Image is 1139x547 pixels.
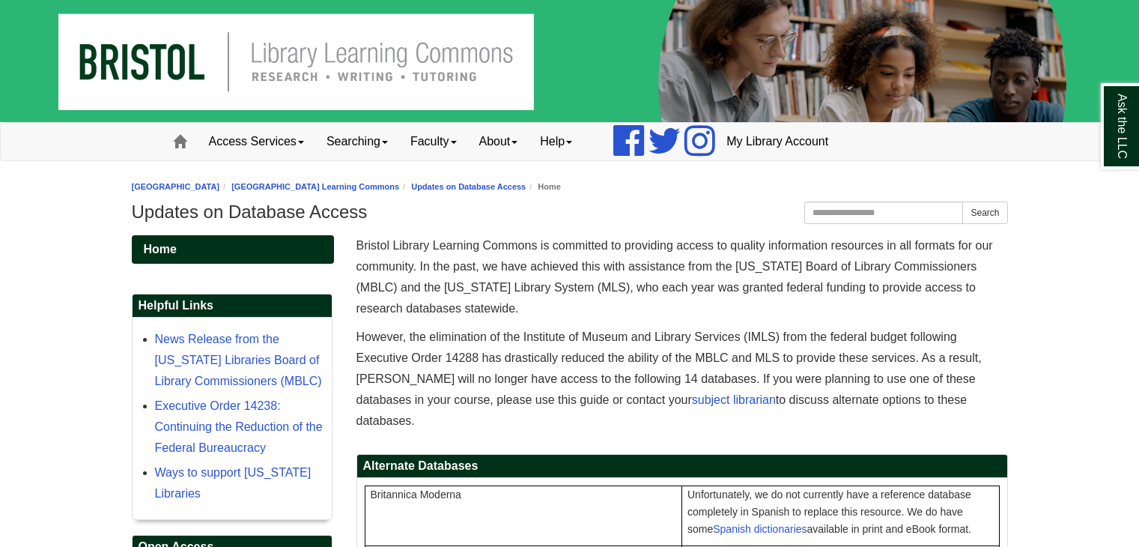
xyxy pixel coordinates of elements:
span: Britannica Moderna [371,489,461,501]
a: News Release from the [US_STATE] Libraries Board of Library Commissioners (MBLC) [155,333,322,387]
span: Unfortunately, we do not currently have a reference database completely in Spanish to replace thi... [687,489,971,535]
h2: Helpful Links [133,294,332,318]
a: Updates on Database Access [411,182,526,191]
a: Home [132,235,334,264]
button: Search [962,202,1007,224]
span: Home [144,243,177,256]
a: [GEOGRAPHIC_DATA] Learning Commons [231,182,399,191]
span: However, the elimination of the Institute of Museum and Library Services (IMLS) from the federal ... [356,330,982,427]
a: Access Services [198,123,315,160]
a: [GEOGRAPHIC_DATA] [132,182,220,191]
li: Home [526,180,561,194]
a: subject librarian [692,393,776,406]
a: About [468,123,529,160]
h1: Updates on Database Access [132,202,1008,223]
h2: Alternate Databases [357,455,1007,478]
a: Help [529,123,583,160]
a: My Library Account [715,123,839,160]
span: Bristol Library Learning Commons is committed to providing access to quality information resource... [356,239,993,315]
a: Executive Order 14238: Continuing the Reduction of the Federal Bureaucracy [155,399,323,454]
nav: breadcrumb [132,180,1008,194]
a: Searching [315,123,399,160]
a: Ways to support [US_STATE] Libraries [155,466,312,500]
a: Faculty [399,123,468,160]
a: Spanish dictionaries [713,523,807,535]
